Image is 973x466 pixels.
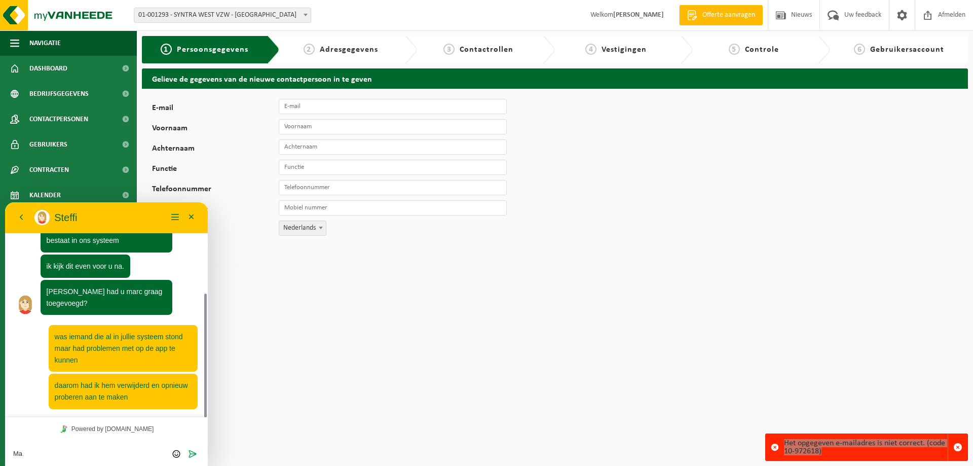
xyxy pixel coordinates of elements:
span: Navigatie [29,30,61,56]
span: 1 [161,44,172,55]
input: Achternaam [279,139,507,155]
label: Achternaam [152,145,279,155]
img: Tawky_16x16.svg [55,223,62,230]
span: Vestigingen [602,46,647,54]
button: Verzenden [180,246,195,257]
span: Contracten [29,157,69,183]
span: Bedrijfsgegevens [29,81,89,106]
input: Mobiel nummer [279,200,507,216]
span: Nederlands [279,221,326,236]
span: 5 [729,44,740,55]
span: Gebruikersaccount [870,46,944,54]
input: Functie [279,160,507,175]
span: Contactrollen [460,46,513,54]
input: Telefoonnummer [279,180,507,195]
span: 3 [443,44,455,55]
span: 6 [854,44,865,55]
label: Functie [152,165,279,175]
span: Gebruikers [29,132,67,157]
iframe: chat widget [5,202,208,466]
span: Kalender [29,183,61,208]
span: 4 [585,44,596,55]
span: 2 [304,44,315,55]
a: Offerte aanvragen [679,5,763,25]
a: Powered by [DOMAIN_NAME] [51,220,152,233]
button: Emoji invoeren [164,246,178,257]
label: Taal [152,226,279,236]
div: Het opgegeven e-mailadres is niet correct. (code 10-972618) [784,434,948,460]
label: Voornaam [152,124,279,134]
label: E-mail [152,104,279,114]
input: Voornaam [279,119,507,134]
span: 01-001293 - SYNTRA WEST VZW - SINT-MICHIELS [134,8,311,23]
span: Adresgegevens [320,46,378,54]
span: Offerte aanvragen [700,10,758,20]
span: Contactpersonen [29,106,88,132]
span: Controle [745,46,779,54]
input: E-mail [279,99,507,114]
strong: [PERSON_NAME] [613,11,664,19]
label: Mobiel nummer [152,205,279,216]
h2: Gelieve de gegevens van de nieuwe contactpersoon in te geven [142,68,968,88]
div: Group of buttons [164,246,178,257]
span: Persoonsgegevens [177,46,248,54]
span: Nederlands [279,221,326,235]
span: 01-001293 - SYNTRA WEST VZW - SINT-MICHIELS [134,8,311,22]
span: Dashboard [29,56,67,81]
label: Telefoonnummer [152,185,279,195]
